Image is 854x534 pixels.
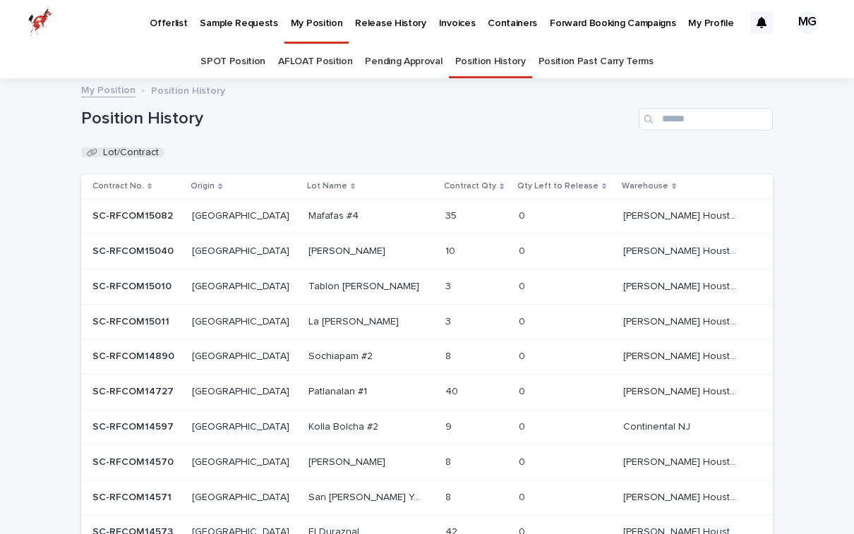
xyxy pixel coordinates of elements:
[519,207,528,222] p: 0
[192,454,292,468] p: [GEOGRAPHIC_DATA]
[28,8,52,37] img: zttTXibQQrCfv9chImQE
[81,444,773,480] tr: SC-RFCOM14570SC-RFCOM14570 [GEOGRAPHIC_DATA][GEOGRAPHIC_DATA] [PERSON_NAME][PERSON_NAME] 88 00 [P...
[81,147,164,157] button: Lot/Contract
[192,418,292,433] p: [GEOGRAPHIC_DATA]
[796,11,819,34] div: MG
[623,207,744,222] p: [PERSON_NAME] Houston
[623,418,693,433] p: Continental NJ
[519,418,528,433] p: 0
[92,243,176,257] p: SC-RFCOM15040
[445,278,454,293] p: 3
[81,375,773,410] tr: SC-RFCOM14727SC-RFCOM14727 [GEOGRAPHIC_DATA][GEOGRAPHIC_DATA] Patlanalan #1Patlanalan #1 4040 00 ...
[623,454,744,468] p: [PERSON_NAME] Houston
[192,383,292,398] p: [GEOGRAPHIC_DATA]
[81,233,773,269] tr: SC-RFCOM15040SC-RFCOM15040 [GEOGRAPHIC_DATA][GEOGRAPHIC_DATA] [PERSON_NAME][PERSON_NAME] 1010 00 ...
[200,45,265,78] a: SPOT Position
[151,82,225,97] p: Position History
[81,409,773,444] tr: SC-RFCOM14597SC-RFCOM14597 [GEOGRAPHIC_DATA][GEOGRAPHIC_DATA] Kolla Bolcha #2Kolla Bolcha #2 99 0...
[445,454,454,468] p: 8
[445,313,454,328] p: 3
[623,313,744,328] p: [PERSON_NAME] Houston
[623,243,744,257] p: [PERSON_NAME] Houston
[445,418,455,433] p: 9
[519,383,528,398] p: 0
[639,108,773,131] input: Search
[623,489,744,504] p: [PERSON_NAME] Houston
[455,45,526,78] a: Position History
[192,489,292,504] p: [GEOGRAPHIC_DATA]
[192,207,292,222] p: [GEOGRAPHIC_DATA]
[307,178,347,194] p: Lot Name
[308,243,388,257] p: [PERSON_NAME]
[308,489,429,504] p: San [PERSON_NAME] Yogondoy
[92,418,176,433] p: SC-RFCOM14597
[308,418,381,433] p: Kolla Bolcha #2
[92,383,176,398] p: SC-RFCOM14727
[81,304,773,339] tr: SC-RFCOM15011SC-RFCOM15011 [GEOGRAPHIC_DATA][GEOGRAPHIC_DATA] La [PERSON_NAME]La [PERSON_NAME] 33...
[444,178,496,194] p: Contract Qty
[539,45,654,78] a: Position Past Carry Terms
[81,199,773,234] tr: SC-RFCOM15082SC-RFCOM15082 [GEOGRAPHIC_DATA][GEOGRAPHIC_DATA] Mafafas #4Mafafas #4 3535 00 [PERSO...
[445,348,454,363] p: 8
[192,278,292,293] p: [GEOGRAPHIC_DATA]
[445,243,458,257] p: 10
[623,383,744,398] p: [PERSON_NAME] Houston
[81,480,773,515] tr: SC-RFCOM14571SC-RFCOM14571 [GEOGRAPHIC_DATA][GEOGRAPHIC_DATA] San [PERSON_NAME] YogondoySan [PERS...
[519,313,528,328] p: 0
[92,313,172,328] p: SC-RFCOM15011
[103,147,159,157] div: Lot/Contract
[517,178,599,194] p: Qty Left to Release
[623,278,744,293] p: [PERSON_NAME] Houston
[92,454,176,468] p: SC-RFCOM14570
[519,243,528,257] p: 0
[92,278,174,293] p: SC-RFCOM15010
[519,278,528,293] p: 0
[308,313,402,328] p: La [PERSON_NAME]
[365,45,442,78] a: Pending Approval
[623,348,744,363] p: [PERSON_NAME] Houston
[445,489,454,504] p: 8
[308,454,388,468] p: [PERSON_NAME]
[92,178,144,194] p: Contract No.
[92,489,174,504] p: SC-RFCOM14571
[192,348,292,363] p: [GEOGRAPHIC_DATA]
[92,348,177,363] p: SC-RFCOM14890
[92,207,176,222] p: SC-RFCOM15082
[308,383,370,398] p: Patlanalan #1
[519,454,528,468] p: 0
[191,178,215,194] p: Origin
[308,207,361,222] p: Mafafas #4
[81,81,136,97] a: My Position
[519,489,528,504] p: 0
[445,383,461,398] p: 40
[308,278,422,293] p: Tablon [PERSON_NAME]
[192,243,292,257] p: [GEOGRAPHIC_DATA]
[308,348,375,363] p: Sochiapam #2
[192,313,292,328] p: [GEOGRAPHIC_DATA]
[278,45,352,78] a: AFLOAT Position
[622,178,668,194] p: Warehouse
[445,207,459,222] p: 35
[81,109,633,129] h1: Position History
[81,339,773,375] tr: SC-RFCOM14890SC-RFCOM14890 [GEOGRAPHIC_DATA][GEOGRAPHIC_DATA] Sochiapam #2Sochiapam #2 88 00 [PER...
[81,269,773,304] tr: SC-RFCOM15010SC-RFCOM15010 [GEOGRAPHIC_DATA][GEOGRAPHIC_DATA] Tablon [PERSON_NAME]Tablon [PERSON_...
[519,348,528,363] p: 0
